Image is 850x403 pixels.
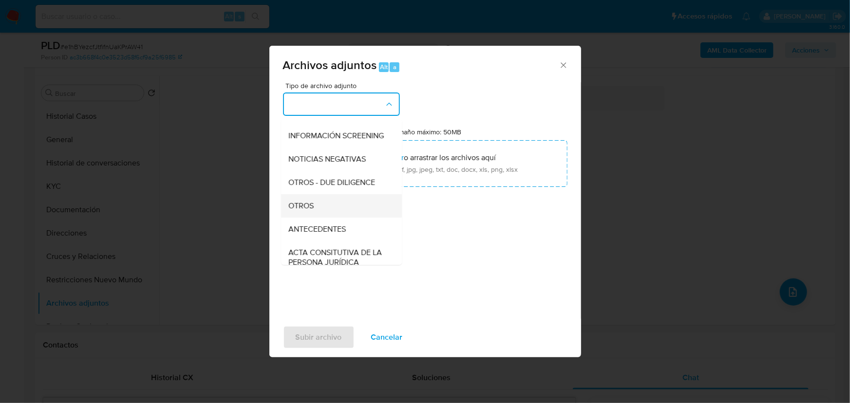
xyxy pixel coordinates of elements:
span: OTROS [289,201,314,211]
span: Tipo de archivo adjunto [285,82,402,89]
span: NOTICIAS NEGATIVAS [289,154,366,164]
span: INFORMACIÓN SCREENING [289,131,384,141]
span: ANTECEDENTES [289,224,346,234]
span: a [393,62,397,72]
label: Tamaño máximo: 50MB [392,128,461,136]
span: OTROS - DUE DILIGENCE [289,178,376,187]
span: Archivos adjuntos [283,56,377,73]
span: Cancelar [371,327,403,348]
span: Alt [380,62,388,72]
button: Cancelar [359,326,416,349]
button: Cerrar [559,60,567,69]
span: ACTA CONSITUTIVA DE LA PERSONA JURÍDICA [289,248,388,267]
